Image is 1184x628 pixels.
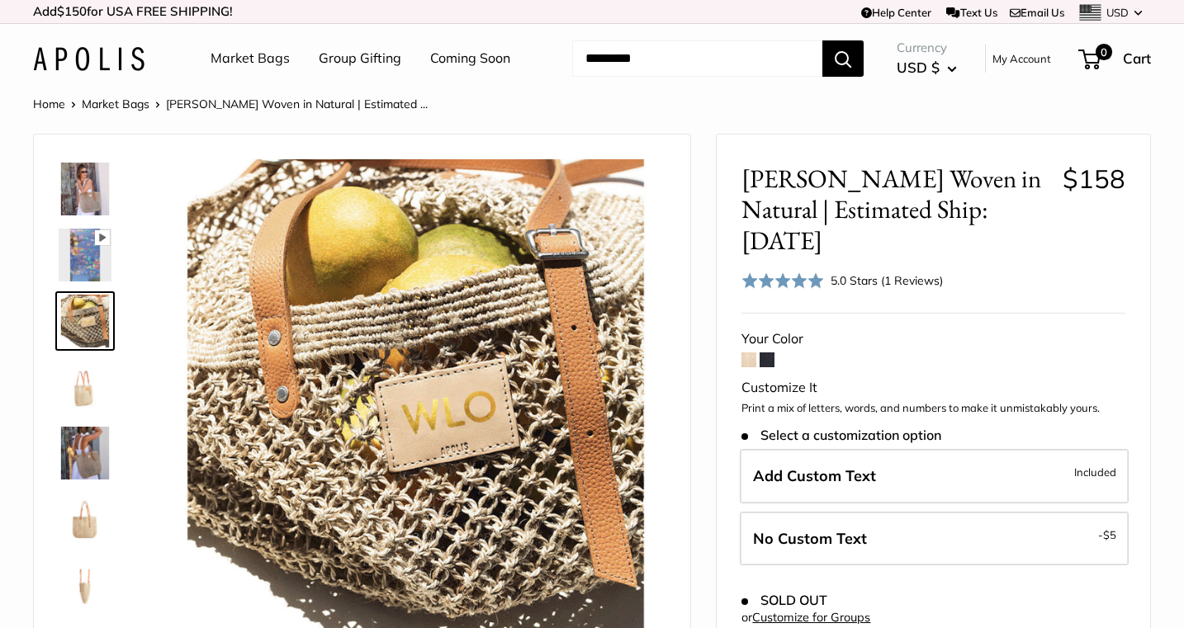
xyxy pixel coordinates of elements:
button: USD $ [897,54,957,81]
img: Mercado Woven in Natural | Estimated Ship: Oct. 19th [59,229,111,281]
img: Mercado Woven in Natural | Estimated Ship: Oct. 19th [59,361,111,413]
label: Add Custom Text [740,449,1129,503]
div: 5.0 Stars (1 Reviews) [831,272,943,290]
label: Leave Blank [740,512,1129,566]
p: Print a mix of letters, words, and numbers to make it unmistakably yours. [741,400,1125,417]
a: Home [33,97,65,111]
a: Group Gifting [319,46,401,71]
span: $5 [1103,528,1116,541]
input: Search... [572,40,822,77]
img: Mercado Woven in Natural | Estimated Ship: Oct. 19th [59,559,111,611]
img: Mercado Woven in Natural | Estimated Ship: Oct. 19th [59,493,111,545]
img: Mercado Woven in Natural | Estimated Ship: Oct. 19th [59,295,111,347]
span: [PERSON_NAME] Woven in Natural | Estimated ... [166,97,428,111]
span: Select a customization option [741,427,940,443]
div: Your Color [741,327,1125,352]
img: Apolis [33,47,144,71]
span: Add Custom Text [753,466,876,485]
img: Mercado Woven in Natural | Estimated Ship: Oct. 19th [59,163,111,215]
a: Mercado Woven in Natural | Estimated Ship: Oct. 19th [55,423,115,483]
span: Included [1074,462,1116,482]
a: Market Bags [211,46,290,71]
span: Currency [897,36,957,59]
span: $158 [1063,163,1125,195]
a: Mercado Woven in Natural | Estimated Ship: Oct. 19th [55,225,115,285]
a: Mercado Woven in Natural | Estimated Ship: Oct. 19th [55,159,115,219]
a: Customize for Groups [752,610,870,625]
img: Mercado Woven in Natural | Estimated Ship: Oct. 19th [59,427,111,479]
nav: Breadcrumb [33,93,428,115]
a: My Account [992,49,1051,68]
span: $150 [57,3,87,19]
span: SOLD OUT [741,593,826,608]
a: Mercado Woven in Natural | Estimated Ship: Oct. 19th [55,291,115,351]
a: Email Us [1010,6,1064,19]
span: No Custom Text [753,529,867,548]
span: USD $ [897,59,940,76]
a: Help Center [861,6,931,19]
a: Mercado Woven in Natural | Estimated Ship: Oct. 19th [55,489,115,549]
a: 0 Cart [1080,45,1151,72]
a: Coming Soon [430,46,510,71]
span: USD [1106,6,1129,19]
a: Mercado Woven in Natural | Estimated Ship: Oct. 19th [55,555,115,615]
button: Search [822,40,864,77]
div: Customize It [741,375,1125,400]
a: Market Bags [82,97,149,111]
span: - [1098,525,1116,545]
a: Mercado Woven in Natural | Estimated Ship: Oct. 19th [55,357,115,417]
span: Cart [1123,50,1151,67]
a: Text Us [946,6,997,19]
div: 5.0 Stars (1 Reviews) [741,268,943,292]
span: 0 [1096,44,1112,60]
span: [PERSON_NAME] Woven in Natural | Estimated Ship: [DATE] [741,163,1049,256]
